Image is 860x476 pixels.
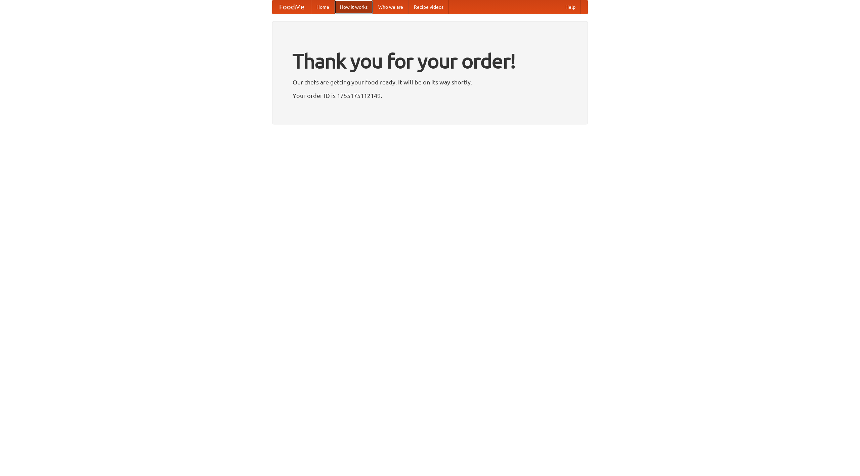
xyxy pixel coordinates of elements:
[293,45,567,77] h1: Thank you for your order!
[335,0,373,14] a: How it works
[408,0,449,14] a: Recipe videos
[293,77,567,87] p: Our chefs are getting your food ready. It will be on its way shortly.
[560,0,581,14] a: Help
[272,0,311,14] a: FoodMe
[293,90,567,101] p: Your order ID is 1755175112149.
[311,0,335,14] a: Home
[373,0,408,14] a: Who we are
